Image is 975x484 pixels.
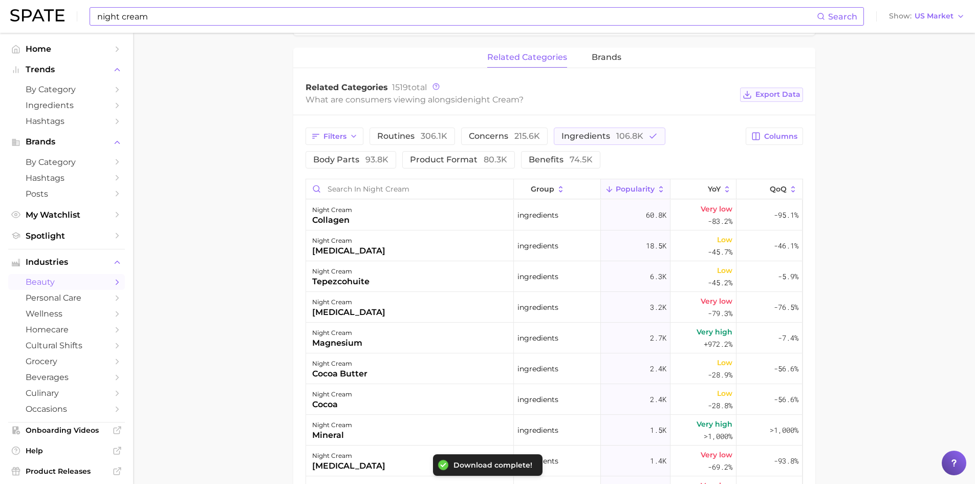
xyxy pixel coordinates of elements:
[365,155,388,164] span: 93.8k
[8,113,125,129] a: Hashtags
[312,327,362,339] div: night cream
[8,306,125,322] a: wellness
[704,431,732,441] span: >1,000%
[517,209,558,221] span: ingredients
[531,185,554,193] span: group
[96,8,817,25] input: Search here for a brand, industry, or ingredient
[8,353,125,369] a: grocery
[774,209,798,221] span: -95.1%
[8,338,125,353] a: cultural shifts
[8,154,125,170] a: by Category
[26,100,107,110] span: Ingredients
[306,200,803,230] button: night creamcollageningredients60.8kVery low-83.2%-95.1%
[306,128,363,145] button: Filters
[8,423,125,438] a: Onboarding Videos
[646,209,666,221] span: 60.8k
[8,322,125,338] a: homecare
[421,131,447,141] span: 306.1k
[517,301,558,313] span: ingredients
[8,228,125,244] a: Spotlight
[8,369,125,385] a: beverages
[312,429,352,441] div: mineral
[561,132,643,140] span: ingredients
[8,41,125,57] a: Home
[770,425,798,435] span: >1,000%
[717,387,732,399] span: Low
[717,264,732,277] span: Low
[708,461,732,473] span: -69.2%
[487,53,567,62] span: related categories
[312,419,352,431] div: night cream
[323,132,346,141] span: Filters
[517,240,558,252] span: ingredients
[697,326,732,338] span: Very high
[392,82,427,92] span: total
[646,240,666,252] span: 18.5k
[529,156,593,164] span: benefits
[697,418,732,430] span: Very high
[616,131,643,141] span: 106.8k
[616,185,655,193] span: Popularity
[704,338,732,350] span: +972.2%
[755,90,800,99] span: Export Data
[708,307,732,320] span: -79.3%
[774,393,798,406] span: -56.6%
[313,156,388,164] span: body parts
[312,296,385,308] div: night cream
[708,246,732,258] span: -45.7%
[26,325,107,334] span: homecare
[774,455,798,467] span: -93.8%
[8,81,125,97] a: by Category
[736,179,802,199] button: QoQ
[708,185,721,193] span: YoY
[708,277,732,289] span: -45.2%
[514,131,540,141] span: 215.6k
[717,356,732,369] span: Low
[312,214,352,226] div: collagen
[774,240,798,252] span: -46.1%
[650,270,666,283] span: 6.3k
[306,446,803,476] button: night cream[MEDICAL_DATA]ingredients1.4kVery low-69.2%-93.8%
[312,276,370,288] div: tepezcohuite
[469,132,540,140] span: concerns
[377,132,447,140] span: routines
[8,274,125,290] a: beauty
[26,210,107,220] span: My Watchlist
[26,157,107,167] span: by Category
[26,426,107,435] span: Onboarding Videos
[740,88,803,102] button: Export Data
[392,82,408,92] span: 1519
[26,189,107,199] span: Posts
[26,372,107,382] span: beverages
[312,460,385,472] div: [MEDICAL_DATA]
[764,132,797,141] span: Columns
[26,65,107,74] span: Trends
[770,185,787,193] span: QoQ
[312,368,367,380] div: cocoa butter
[517,270,558,283] span: ingredients
[670,179,736,199] button: YoY
[8,97,125,113] a: Ingredients
[484,155,507,164] span: 80.3k
[26,356,107,366] span: grocery
[8,207,125,223] a: My Watchlist
[312,398,352,411] div: cocoa
[306,82,388,92] span: Related Categories
[26,277,107,287] span: beauty
[8,255,125,270] button: Industries
[708,215,732,227] span: -83.2%
[650,332,666,344] span: 2.7k
[26,446,107,455] span: Help
[468,95,519,104] span: night cream
[306,415,803,446] button: night creammineralingredients1.5kVery high>1,000%>1,000%
[26,173,107,183] span: Hashtags
[26,231,107,241] span: Spotlight
[26,137,107,146] span: Brands
[26,341,107,350] span: cultural shifts
[886,10,967,23] button: ShowUS Market
[778,332,798,344] span: -7.4%
[8,170,125,186] a: Hashtags
[8,464,125,479] a: Product Releases
[592,53,621,62] span: brands
[306,179,513,199] input: Search in night cream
